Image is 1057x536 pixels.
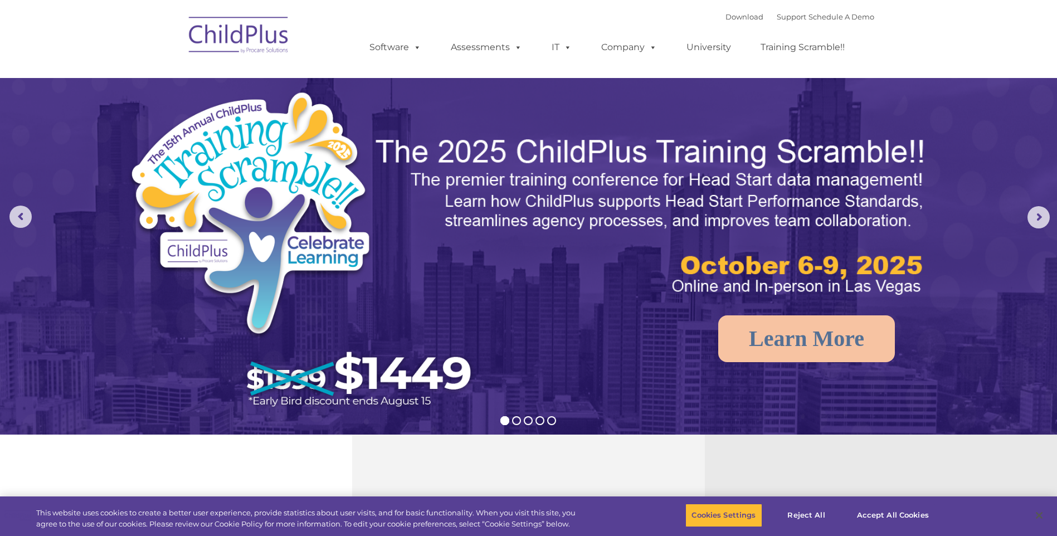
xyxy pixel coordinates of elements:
div: This website uses cookies to create a better user experience, provide statistics about user visit... [36,508,581,529]
font: | [725,12,874,21]
button: Cookies Settings [685,504,762,527]
a: Software [358,36,432,59]
a: Company [590,36,668,59]
span: Last name [155,74,189,82]
a: IT [540,36,583,59]
a: Training Scramble!! [749,36,856,59]
a: Support [777,12,806,21]
button: Accept All Cookies [851,504,935,527]
img: ChildPlus by Procare Solutions [183,9,295,65]
span: Phone number [155,119,202,128]
a: Schedule A Demo [808,12,874,21]
a: Download [725,12,763,21]
a: Learn More [718,315,895,362]
button: Reject All [772,504,841,527]
a: University [675,36,742,59]
a: Assessments [440,36,533,59]
button: Close [1027,503,1051,528]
